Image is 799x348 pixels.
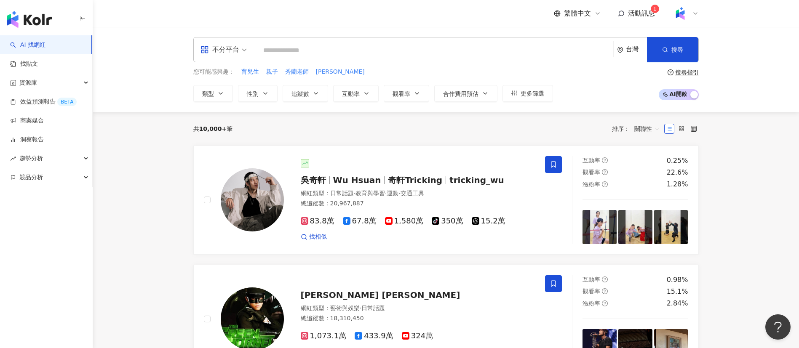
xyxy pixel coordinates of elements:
div: 不分平台 [200,43,239,56]
span: 10,000+ [199,125,227,132]
span: 觀看率 [583,288,600,295]
span: 324萬 [402,332,433,340]
button: 互動率 [333,85,379,102]
span: 吳奇軒 [301,175,326,185]
button: 合作費用預估 [434,85,497,102]
div: 網紅類型 ： [301,189,535,198]
span: 活動訊息 [628,9,655,17]
span: 關聯性 [634,122,660,135]
span: question-circle [668,69,673,75]
button: 追蹤數 [283,85,328,102]
span: 運動 [387,190,398,197]
span: 資源庫 [19,73,37,92]
div: 台灣 [626,46,647,53]
span: question-circle [602,169,608,175]
a: KOL Avatar吳奇軒Wu Hsuan奇軒Trickingtricking_wu網紅類型：日常話題·教育與學習·運動·交通工具總追蹤數：20,967,88783.8萬67.8萬1,580萬3... [193,146,699,255]
a: 商案媒合 [10,117,44,125]
img: KOL Avatar [221,168,284,231]
span: [PERSON_NAME] [PERSON_NAME] [301,290,460,300]
button: 秀蘭老師 [285,67,309,77]
span: appstore [200,45,209,54]
span: question-circle [602,288,608,294]
img: logo [7,11,52,28]
div: 22.6% [667,168,688,177]
div: 搜尋指引 [675,69,699,76]
img: post-image [654,210,688,244]
div: 15.1% [667,287,688,296]
span: 1,073.1萬 [301,332,347,340]
div: 0.25% [667,156,688,165]
span: 漲粉率 [583,300,600,307]
a: searchAI 找網紅 [10,41,45,49]
button: 育兒生 [241,67,259,77]
span: 親子 [266,68,278,76]
button: 觀看率 [384,85,429,102]
span: 67.8萬 [343,217,377,226]
span: 互動率 [583,276,600,283]
img: Kolr%20app%20icon%20%281%29.png [672,5,688,21]
span: rise [10,156,16,162]
img: post-image [618,210,652,244]
span: 教育與學習 [355,190,385,197]
span: 互動率 [342,90,360,97]
span: 藝術與娛樂 [330,305,360,311]
span: 日常話題 [361,305,385,311]
span: environment [617,47,623,53]
button: [PERSON_NAME] [315,67,365,77]
span: · [385,190,387,197]
span: 育兒生 [241,68,259,76]
span: 交通工具 [401,190,424,197]
span: 更多篩選 [521,90,544,97]
span: 找相似 [309,233,327,241]
a: 找貼文 [10,60,38,68]
button: 親子 [266,67,278,77]
span: · [354,190,355,197]
span: 日常話題 [330,190,354,197]
span: question-circle [602,181,608,187]
span: 繁體中文 [564,9,591,18]
span: 追蹤數 [291,90,309,97]
span: question-circle [602,300,608,306]
span: 433.9萬 [355,332,393,340]
div: 網紅類型 ： [301,304,535,313]
span: 350萬 [432,217,463,226]
sup: 1 [651,5,659,13]
div: 共 筆 [193,125,233,132]
a: 效益預測報告BETA [10,98,77,106]
span: 競品分析 [19,168,43,187]
span: · [360,305,361,311]
div: 總追蹤數 ： 20,967,887 [301,199,535,208]
a: 找相似 [301,233,327,241]
button: 類型 [193,85,233,102]
span: 秀蘭老師 [285,68,309,76]
span: 奇軒Tricking [388,175,442,185]
button: 更多篩選 [502,85,553,102]
span: 搜尋 [671,46,683,53]
span: 觀看率 [583,169,600,175]
span: [PERSON_NAME] [316,68,365,76]
a: 洞察報告 [10,135,44,144]
span: 性別 [247,90,259,97]
span: question-circle [602,276,608,282]
span: 趨勢分析 [19,149,43,168]
span: 1,580萬 [385,217,424,226]
button: 搜尋 [647,37,698,62]
span: Wu Hsuan [333,175,381,185]
span: 類型 [202,90,214,97]
span: 15.2萬 [472,217,505,226]
span: tricking_wu [449,175,504,185]
span: 83.8萬 [301,217,334,226]
span: · [398,190,400,197]
div: 排序： [612,122,664,135]
div: 總追蹤數 ： 18,310,450 [301,314,535,323]
div: 0.98% [667,275,688,284]
div: 1.28% [667,180,688,189]
span: 互動率 [583,157,600,164]
button: 性別 [238,85,278,102]
span: 觀看率 [393,90,410,97]
img: post-image [583,210,617,244]
span: question-circle [602,157,608,163]
div: 2.84% [667,299,688,308]
span: 漲粉率 [583,181,600,188]
span: 您可能感興趣： [193,68,235,76]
